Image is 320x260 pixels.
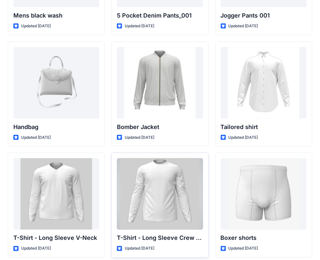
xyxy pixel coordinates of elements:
[21,23,51,30] p: Updated [DATE]
[229,245,258,252] p: Updated [DATE]
[125,134,154,141] p: Updated [DATE]
[117,47,203,119] a: Bomber Jacket
[221,158,307,230] a: Boxer shorts
[13,11,99,20] p: Mens black wash
[13,158,99,230] a: T-Shirt - Long Sleeve V-Neck
[13,234,99,243] p: T-Shirt - Long Sleeve V-Neck
[21,245,51,252] p: Updated [DATE]
[221,234,307,243] p: Boxer shorts
[229,23,258,30] p: Updated [DATE]
[221,11,307,20] p: Jogger Pants 001
[13,47,99,119] a: Handbag
[13,123,99,132] p: Handbag
[125,245,154,252] p: Updated [DATE]
[221,123,307,132] p: Tailored shirt
[125,23,154,30] p: Updated [DATE]
[229,134,258,141] p: Updated [DATE]
[117,234,203,243] p: T-Shirt - Long Sleeve Crew Neck
[117,158,203,230] a: T-Shirt - Long Sleeve Crew Neck
[117,11,203,20] p: 5 Pocket Denim Pants_001
[21,134,51,141] p: Updated [DATE]
[221,47,307,119] a: Tailored shirt
[117,123,203,132] p: Bomber Jacket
